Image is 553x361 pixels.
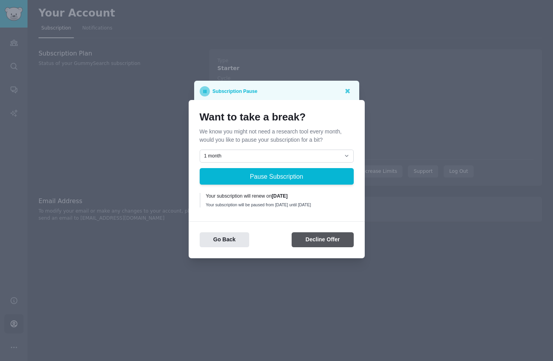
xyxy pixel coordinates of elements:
button: Go Back [200,232,250,248]
p: Subscription Pause [213,86,257,96]
div: Your subscription will renew on [206,193,348,200]
div: Your subscription will be paused from [DATE] until [DATE] [206,202,348,207]
b: [DATE] [272,193,288,199]
p: We know you might not need a research tool every month, would you like to pause your subscription... [200,128,354,144]
button: Decline Offer [292,232,353,248]
button: Pause Subscription [200,168,354,185]
h1: Want to take a break? [200,111,354,124]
